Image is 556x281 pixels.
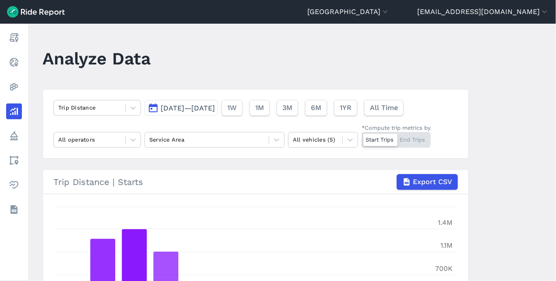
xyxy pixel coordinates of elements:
span: 1M [255,103,264,113]
tspan: 700K [435,264,453,273]
button: 1M [250,100,270,116]
div: Trip Distance | Starts [53,174,458,190]
a: Policy [6,128,22,144]
tspan: 1.1M [440,241,453,249]
button: Export CSV [397,174,458,190]
a: Health [6,177,22,193]
button: [EMAIL_ADDRESS][DOMAIN_NAME] [417,7,549,17]
button: 1W [222,100,243,116]
a: Realtime [6,54,22,70]
button: 3M [277,100,298,116]
a: Areas [6,153,22,168]
span: [DATE]—[DATE] [161,104,215,112]
span: 1W [227,103,237,113]
tspan: 1.4M [438,218,453,227]
h1: Analyze Data [42,46,151,71]
button: All Time [364,100,404,116]
a: Analyze [6,103,22,119]
img: Ride Report [7,6,65,18]
span: 1YR [340,103,352,113]
span: All Time [370,103,398,113]
a: Report [6,30,22,46]
button: 1YR [334,100,357,116]
div: *Compute trip metrics by [362,124,431,132]
span: Export CSV [413,177,452,187]
a: Datasets [6,202,22,217]
button: 6M [305,100,327,116]
span: 6M [311,103,321,113]
button: [GEOGRAPHIC_DATA] [307,7,390,17]
button: [DATE]—[DATE] [144,100,218,116]
a: Heatmaps [6,79,22,95]
span: 3M [282,103,292,113]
